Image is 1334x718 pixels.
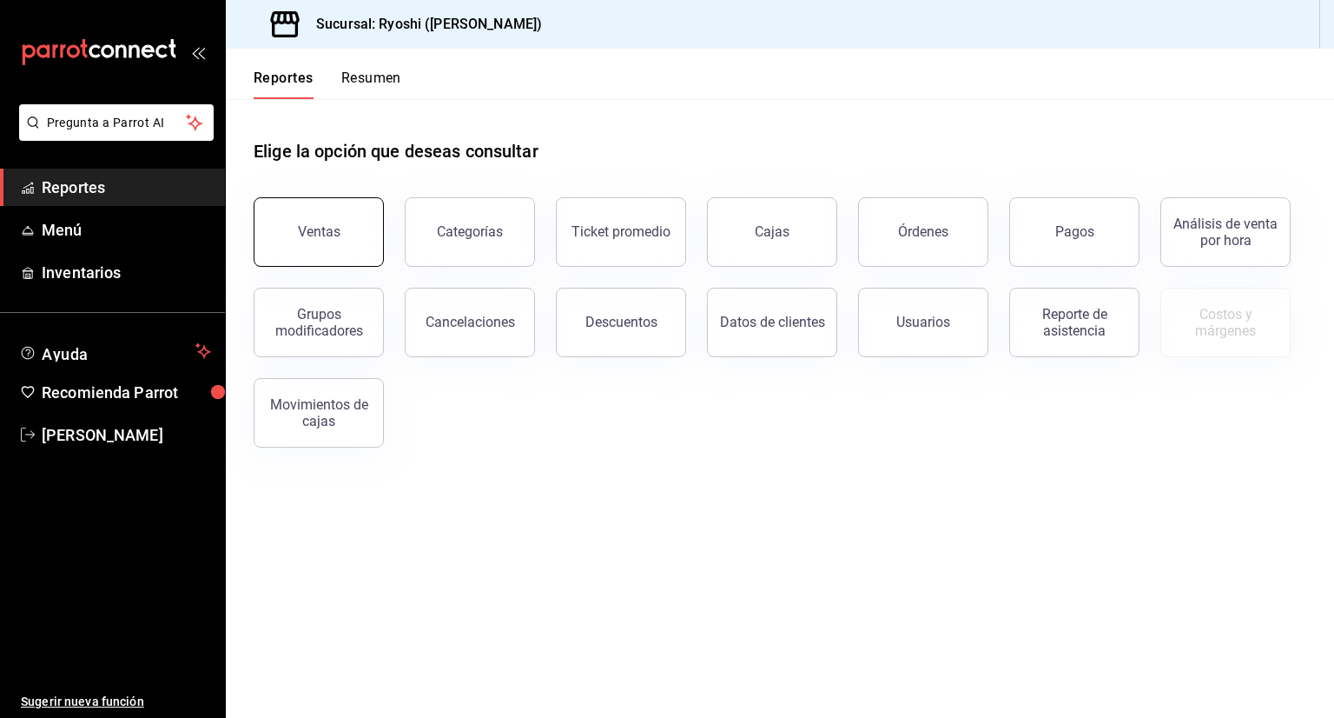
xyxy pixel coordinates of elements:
[1055,223,1094,240] div: Pagos
[47,114,187,132] span: Pregunta a Parrot AI
[42,176,211,199] span: Reportes
[720,314,825,330] div: Datos de clientes
[302,14,542,35] h3: Sucursal: Ryoshi ([PERSON_NAME])
[42,423,211,447] span: [PERSON_NAME]
[254,378,384,448] button: Movimientos de cajas
[254,138,538,164] h1: Elige la opción que deseas consultar
[42,218,211,242] span: Menú
[1009,197,1139,267] button: Pagos
[405,288,535,357] button: Cancelaciones
[1172,306,1279,339] div: Costos y márgenes
[1160,288,1291,357] button: Contrata inventarios para ver este reporte
[755,223,789,240] div: Cajas
[858,288,988,357] button: Usuarios
[42,261,211,284] span: Inventarios
[254,70,401,99] div: navigation tabs
[896,314,950,330] div: Usuarios
[265,306,373,339] div: Grupos modificadores
[898,223,948,240] div: Órdenes
[254,70,314,99] button: Reportes
[707,288,837,357] button: Datos de clientes
[254,197,384,267] button: Ventas
[1160,197,1291,267] button: Análisis de venta por hora
[12,126,214,144] a: Pregunta a Parrot AI
[19,104,214,141] button: Pregunta a Parrot AI
[341,70,401,99] button: Resumen
[21,693,211,711] span: Sugerir nueva función
[707,197,837,267] button: Cajas
[437,223,503,240] div: Categorías
[298,223,340,240] div: Ventas
[571,223,670,240] div: Ticket promedio
[42,341,188,362] span: Ayuda
[426,314,515,330] div: Cancelaciones
[254,288,384,357] button: Grupos modificadores
[858,197,988,267] button: Órdenes
[191,45,205,59] button: open_drawer_menu
[1172,216,1279,249] div: Análisis de venta por hora
[585,314,657,330] div: Descuentos
[1020,306,1128,339] div: Reporte de asistencia
[265,396,373,429] div: Movimientos de cajas
[556,197,686,267] button: Ticket promedio
[556,288,686,357] button: Descuentos
[1009,288,1139,357] button: Reporte de asistencia
[42,381,211,404] span: Recomienda Parrot
[405,197,535,267] button: Categorías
